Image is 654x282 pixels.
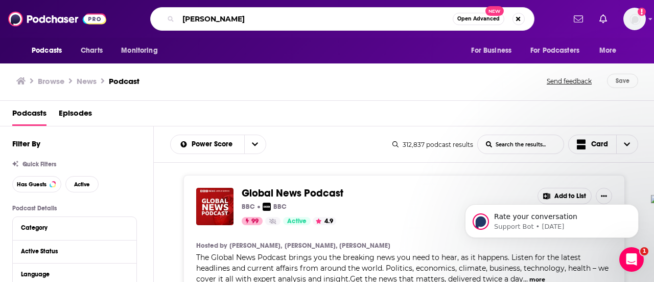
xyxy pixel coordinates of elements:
[196,188,233,225] img: Global News Podcast
[170,135,266,154] h2: Choose List sort
[485,6,504,16] span: New
[21,245,128,257] button: Active Status
[591,141,608,148] span: Card
[12,105,46,126] a: Podcasts
[65,176,99,192] button: Active
[453,13,504,25] button: Open AdvancedNew
[640,247,648,255] span: 1
[242,217,263,225] a: 99
[570,10,587,28] a: Show notifications dropdown
[12,205,137,212] p: Podcast Details
[178,11,453,27] input: Search podcasts, credits, & more...
[21,248,122,255] div: Active Status
[21,224,122,231] div: Category
[285,242,337,250] a: [PERSON_NAME],
[313,217,336,225] button: 4.9
[599,44,617,58] span: More
[607,74,638,88] button: Save
[339,242,390,250] a: [PERSON_NAME]
[592,41,629,60] button: open menu
[242,188,343,199] a: Global News Podcast
[17,182,46,187] span: Has Guests
[242,203,255,211] p: BBC
[530,44,579,58] span: For Podcasters
[171,141,244,148] button: open menu
[244,135,266,154] button: open menu
[109,76,139,86] h3: Podcast
[287,216,307,227] span: Active
[392,141,473,148] div: 312,837 podcast results
[623,8,646,30] span: Logged in as amandawoods
[450,183,654,254] iframe: Intercom notifications message
[74,182,90,187] span: Active
[273,203,287,211] p: BBC
[464,41,524,60] button: open menu
[8,9,106,29] img: Podchaser - Follow, Share and Rate Podcasts
[196,242,227,250] h4: Hosted by
[638,8,646,16] svg: Add a profile image
[471,44,511,58] span: For Business
[114,41,171,60] button: open menu
[32,44,62,58] span: Podcasts
[12,176,61,192] button: Has Guests
[21,271,122,278] div: Language
[21,221,128,234] button: Category
[251,216,259,227] span: 99
[619,247,644,272] iframe: Intercom live chat
[12,139,40,148] h2: Filter By
[21,268,128,280] button: Language
[623,8,646,30] img: User Profile
[242,187,343,200] span: Global News Podcast
[77,76,97,86] h1: News
[81,44,103,58] span: Charts
[25,41,75,60] button: open menu
[22,161,56,168] span: Quick Filters
[457,16,500,21] span: Open Advanced
[150,7,534,31] div: Search podcasts, credits, & more...
[74,41,109,60] a: Charts
[38,76,64,86] a: Browse
[283,217,311,225] a: Active
[623,8,646,30] button: Show profile menu
[263,203,271,211] img: BBC
[524,41,594,60] button: open menu
[544,74,595,88] button: Send feedback
[121,44,157,58] span: Monitoring
[59,105,92,126] a: Episodes
[595,10,611,28] a: Show notifications dropdown
[263,203,287,211] a: BBCBBC
[192,141,236,148] span: Power Score
[568,135,639,154] button: Choose View
[229,242,282,250] a: [PERSON_NAME],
